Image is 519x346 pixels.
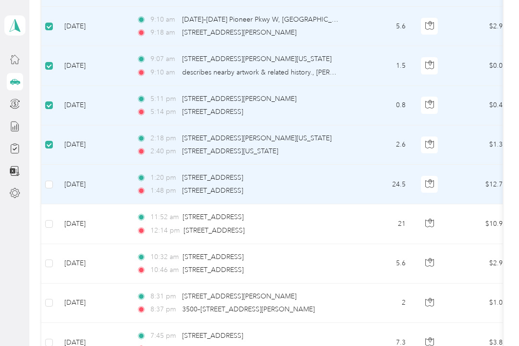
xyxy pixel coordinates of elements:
[350,86,413,125] td: 0.8
[182,147,278,155] span: [STREET_ADDRESS][US_STATE]
[150,54,178,64] span: 9:07 am
[447,284,514,323] td: $1.04
[150,331,178,341] span: 7:45 pm
[350,244,413,284] td: 5.6
[57,125,129,165] td: [DATE]
[465,292,519,346] iframe: Everlance-gr Chat Button Frame
[57,204,129,244] td: [DATE]
[182,186,243,195] span: [STREET_ADDRESS]
[57,165,129,204] td: [DATE]
[350,165,413,204] td: 24.5
[182,108,243,116] span: [STREET_ADDRESS]
[182,134,332,142] span: [STREET_ADDRESS][PERSON_NAME][US_STATE]
[350,284,413,323] td: 2
[350,46,413,86] td: 1.5
[182,173,243,182] span: [STREET_ADDRESS]
[57,244,129,284] td: [DATE]
[350,125,413,165] td: 2.6
[182,55,332,63] span: [STREET_ADDRESS][PERSON_NAME][US_STATE]
[57,46,129,86] td: [DATE]
[184,226,245,235] span: [STREET_ADDRESS]
[350,7,413,46] td: 5.6
[57,86,129,125] td: [DATE]
[350,204,413,244] td: 21
[57,284,129,323] td: [DATE]
[150,291,178,302] span: 8:31 pm
[150,107,178,117] span: 5:14 pm
[182,15,497,24] span: [DATE]–[DATE] Pioneer Pkwy W, [GEOGRAPHIC_DATA], [GEOGRAPHIC_DATA], [GEOGRAPHIC_DATA]
[150,173,178,183] span: 1:20 pm
[183,253,244,261] span: [STREET_ADDRESS]
[150,304,178,315] span: 8:37 pm
[182,332,243,340] span: [STREET_ADDRESS]
[447,244,514,284] td: $2.91
[150,252,179,262] span: 10:32 am
[183,266,244,274] span: [STREET_ADDRESS]
[150,225,180,236] span: 12:14 pm
[150,94,178,104] span: 5:11 pm
[150,67,178,78] span: 9:10 am
[150,14,178,25] span: 9:10 am
[447,165,514,204] td: $12.74
[150,27,178,38] span: 9:18 am
[447,125,514,165] td: $1.35
[182,305,315,313] span: 3500–[STREET_ADDRESS][PERSON_NAME]
[182,28,297,37] span: [STREET_ADDRESS][PERSON_NAME]
[57,7,129,46] td: [DATE]
[447,7,514,46] td: $2.91
[182,292,297,300] span: [STREET_ADDRESS][PERSON_NAME]
[182,95,297,103] span: [STREET_ADDRESS][PERSON_NAME]
[447,46,514,86] td: $0.00
[150,185,178,196] span: 1:48 pm
[150,265,179,275] span: 10:46 am
[150,212,179,222] span: 11:52 am
[447,86,514,125] td: $0.42
[150,133,178,144] span: 2:18 pm
[183,213,244,221] span: [STREET_ADDRESS]
[447,204,514,244] td: $10.92
[150,146,178,157] span: 2:40 pm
